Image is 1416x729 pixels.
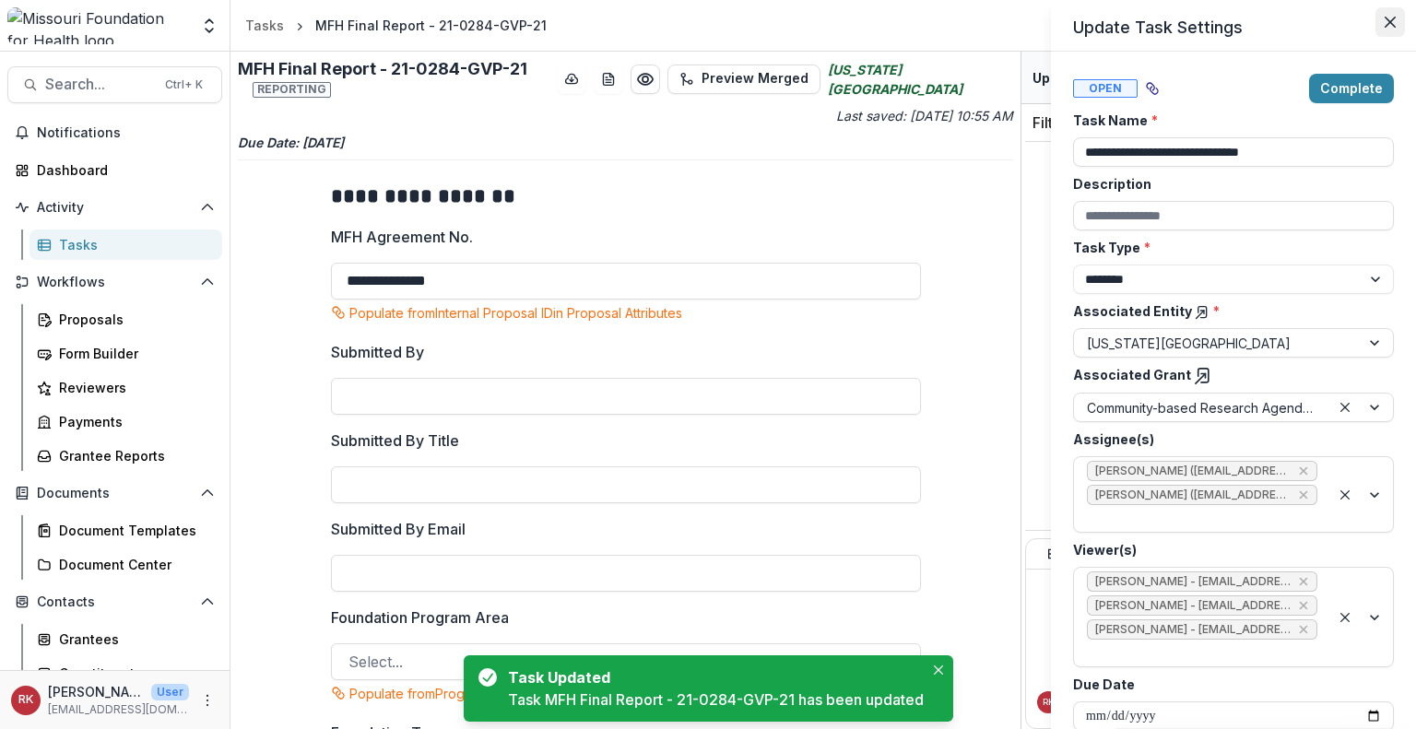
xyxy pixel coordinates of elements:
[1095,464,1291,477] span: [PERSON_NAME] ([EMAIL_ADDRESS][PERSON_NAME][DOMAIN_NAME])
[1073,429,1383,449] label: Assignee(s)
[1073,540,1383,559] label: Viewer(s)
[1334,606,1356,629] div: Clear selected options
[1095,488,1291,501] span: [PERSON_NAME] ([EMAIL_ADDRESS][DOMAIN_NAME])
[1073,79,1138,98] span: Open
[1095,575,1291,588] span: [PERSON_NAME] - [EMAIL_ADDRESS][DOMAIN_NAME]
[1296,486,1311,504] div: Remove Tanya Madden (maddentd@wustl.edu)
[1073,365,1383,385] label: Associated Grant
[1309,74,1394,103] button: Complete
[1073,111,1383,130] label: Task Name
[1073,301,1383,321] label: Associated Entity
[1334,484,1356,506] div: Clear selected options
[1073,174,1383,194] label: Description
[1375,7,1405,37] button: Close
[1095,623,1291,636] span: [PERSON_NAME] - [EMAIL_ADDRESS][DOMAIN_NAME]
[927,659,950,681] button: Close
[1095,599,1291,612] span: [PERSON_NAME] - [EMAIL_ADDRESS][DOMAIN_NAME]
[1296,620,1311,639] div: Remove Brandy Boyer - bboyer@mffh.org
[1073,238,1383,257] label: Task Type
[1296,462,1311,480] div: Remove Kateri Chapman-Kramer (kgchapman-kramer@wustl.edu)
[508,666,916,688] div: Task Updated
[508,688,924,711] div: Task MFH Final Report - 21-0284-GVP-21 has been updated
[1073,675,1383,694] label: Due Date
[1334,396,1356,418] div: Clear selected options
[1296,596,1311,615] div: Remove Megan Simmons - msimmons@mffh.org
[1296,572,1311,591] div: Remove Rebekah Lerch - rlerch@mffh.org
[1138,74,1167,103] button: View dependent tasks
